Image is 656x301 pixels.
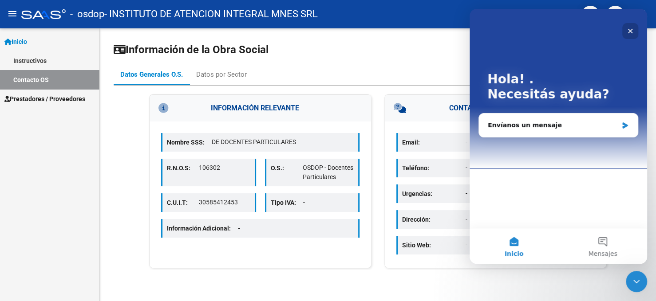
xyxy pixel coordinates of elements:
iframe: Intercom live chat [626,271,647,292]
p: - [465,189,589,198]
p: Sitio Web: [402,240,465,250]
p: Tipo IVA: [271,198,303,207]
p: 106302 [199,163,250,172]
p: 30585412453 [199,198,250,207]
span: - [238,225,241,232]
div: Datos Generales O.S. [120,70,183,79]
div: Datos por Sector [196,70,247,79]
p: - [465,137,589,147]
p: Email: [402,137,465,147]
p: Urgencias: [402,189,465,199]
p: C.U.I.T: [167,198,199,207]
p: - [303,198,354,207]
iframe: Intercom live chat [470,9,647,264]
p: Dirección: [402,215,465,224]
span: Inicio [4,37,27,47]
p: Información Adicional: [167,223,248,233]
p: Teléfono: [402,163,465,173]
span: Prestadores / Proveedores [4,94,85,104]
h3: INFORMACIÓN RELEVANTE [150,95,371,121]
span: - INSTITUTO DE ATENCION INTEGRAL MNES SRL [104,4,318,24]
h1: Información de la Obra Social [114,43,642,57]
p: - [465,240,589,250]
p: - [465,163,589,172]
p: - [465,215,589,224]
span: - osdop [70,4,104,24]
h3: CONTACTOS GENERALES [385,95,606,121]
p: DE DOCENTES PARTICULARES [212,137,354,147]
mat-icon: menu [7,8,18,19]
p: OSDOP - Docentes Particulares [303,163,354,182]
p: Nombre SSS: [167,137,212,147]
p: R.N.O.S: [167,163,199,173]
p: O.S.: [271,163,303,173]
